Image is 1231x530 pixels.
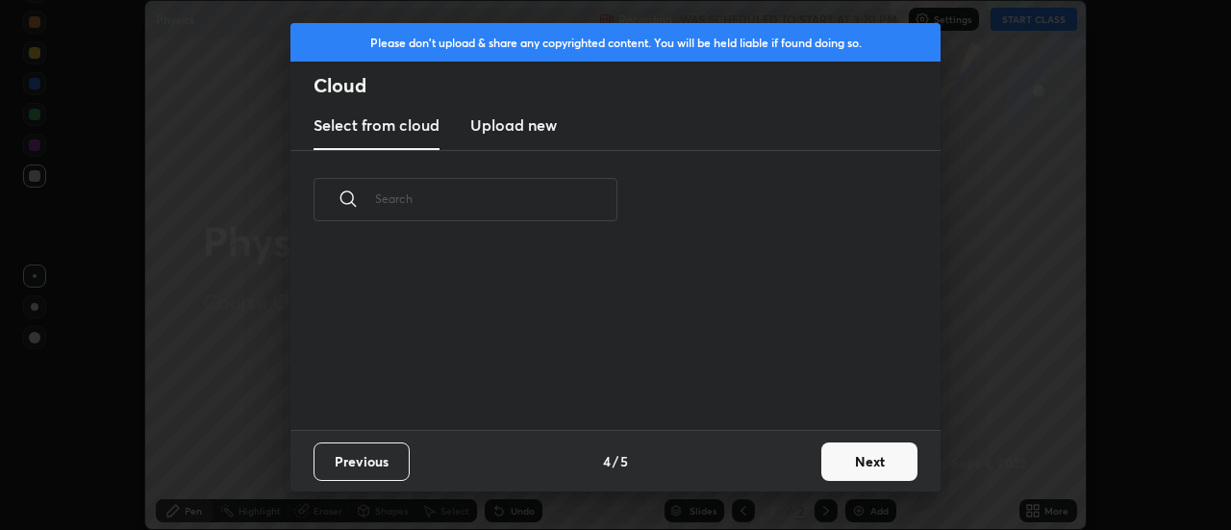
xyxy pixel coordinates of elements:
h3: Upload new [470,114,557,137]
h2: Cloud [314,73,941,98]
div: Please don't upload & share any copyrighted content. You will be held liable if found doing so. [290,23,941,62]
button: Previous [314,442,410,481]
h4: / [613,451,618,471]
h4: 5 [620,451,628,471]
input: Search [375,158,617,240]
button: Next [821,442,917,481]
h4: 4 [603,451,611,471]
h3: Select from cloud [314,114,440,137]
